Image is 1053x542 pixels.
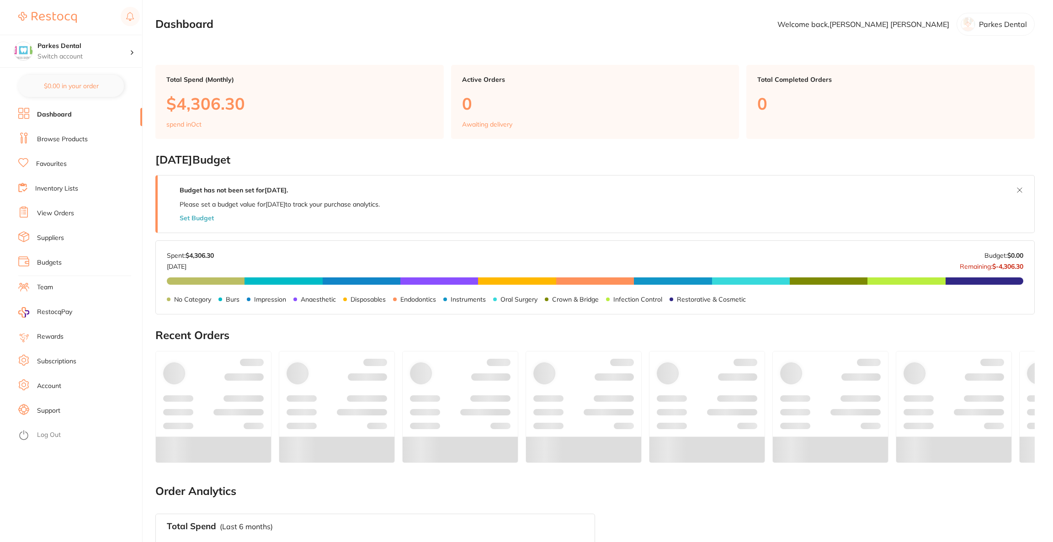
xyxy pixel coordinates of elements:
p: Oral Surgery [500,296,537,303]
p: Awaiting delivery [462,121,512,128]
p: Restorative & Cosmetic [677,296,746,303]
p: Parkes Dental [979,20,1027,28]
h2: Order Analytics [155,485,1035,498]
p: No Category [174,296,211,303]
h3: Total Spend [167,521,216,531]
p: Switch account [37,52,130,61]
img: Parkes Dental [14,42,32,60]
a: Total Completed Orders0 [746,65,1035,139]
button: Set Budget [180,214,214,222]
a: Total Spend (Monthly)$4,306.30spend inOct [155,65,444,139]
a: Inventory Lists [35,184,78,193]
strong: $0.00 [1007,251,1023,260]
a: Rewards [37,332,64,341]
p: [DATE] [167,259,214,270]
p: Crown & Bridge [552,296,599,303]
p: Impression [254,296,286,303]
p: Burs [226,296,239,303]
p: (Last 6 months) [220,522,273,531]
h2: Dashboard [155,18,213,31]
a: Restocq Logo [18,7,77,28]
a: Budgets [37,258,62,267]
a: Team [37,283,53,292]
p: Welcome back, [PERSON_NAME] [PERSON_NAME] [777,20,949,28]
p: Budget: [984,252,1023,259]
a: RestocqPay [18,307,72,318]
p: Total Completed Orders [757,76,1024,83]
button: $0.00 in your order [18,75,124,97]
p: Disposables [351,296,386,303]
h2: [DATE] Budget [155,154,1035,166]
img: RestocqPay [18,307,29,318]
a: View Orders [37,209,74,218]
a: Browse Products [37,135,88,144]
span: RestocqPay [37,308,72,317]
p: 0 [757,94,1024,113]
p: Instruments [451,296,486,303]
p: Infection Control [613,296,662,303]
a: Support [37,406,60,415]
p: Remaining: [960,259,1023,270]
button: Log Out [18,428,139,443]
a: Log Out [37,430,61,440]
p: Endodontics [400,296,436,303]
a: Active Orders0Awaiting delivery [451,65,739,139]
a: Dashboard [37,110,72,119]
a: Subscriptions [37,357,76,366]
a: Favourites [36,159,67,169]
strong: $4,306.30 [186,251,214,260]
h2: Recent Orders [155,329,1035,342]
p: 0 [462,94,729,113]
h4: Parkes Dental [37,42,130,51]
a: Account [37,382,61,391]
p: spend in Oct [166,121,202,128]
strong: $-4,306.30 [992,262,1023,271]
p: $4,306.30 [166,94,433,113]
p: Anaesthetic [301,296,336,303]
p: Active Orders [462,76,729,83]
img: Restocq Logo [18,12,77,23]
p: Total Spend (Monthly) [166,76,433,83]
a: Suppliers [37,234,64,243]
strong: Budget has not been set for [DATE] . [180,186,288,194]
p: Please set a budget value for [DATE] to track your purchase analytics. [180,201,380,208]
p: Spent: [167,252,214,259]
